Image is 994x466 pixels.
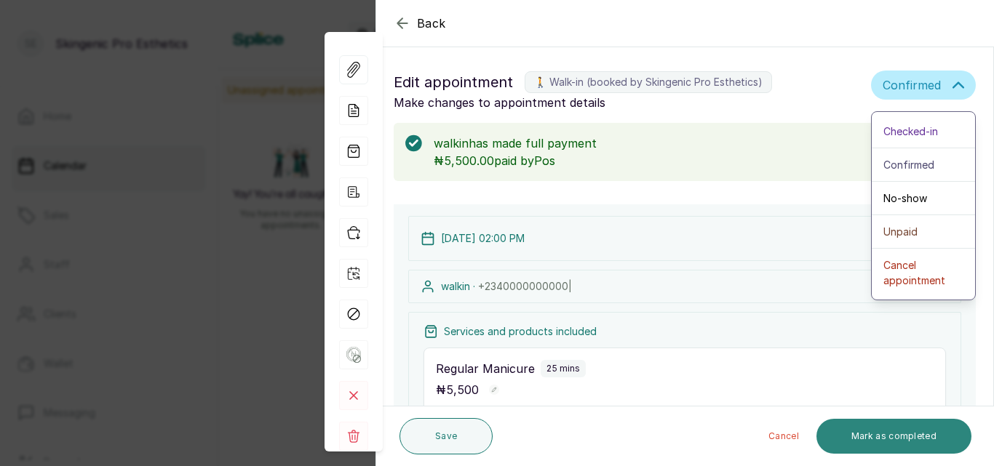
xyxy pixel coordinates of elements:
button: Cancel [757,419,811,454]
p: ₦5,500.00 paid by Pos [434,152,964,169]
span: Edit appointment [394,71,513,94]
p: Services and products included [444,324,597,339]
p: walkin · [441,279,572,294]
p: Make changes to appointment details [394,94,865,111]
span: Confirmed [883,157,934,172]
span: No-show [883,190,927,206]
p: [DATE] 02:00 PM [441,231,525,246]
button: No-show [872,182,975,215]
span: Checked-in [883,124,938,139]
label: 🚶 Walk-in (booked by Skingenic Pro Esthetics) [525,71,772,93]
span: Unpaid [883,224,918,239]
button: Confirmed [871,71,976,100]
button: Back [394,15,446,32]
span: +234 0000000000 | [478,280,572,292]
span: Cancel appointment [883,257,963,288]
p: 25 mins [546,363,580,374]
span: Confirmed [883,76,941,94]
button: Cancel appointment [872,249,975,297]
button: Mark as completed [816,419,971,454]
p: walkin has made full payment [434,134,964,152]
button: Checked-in [872,115,975,148]
p: Regular Manicure [436,360,535,377]
span: Back [417,15,446,32]
span: 5,500 [446,382,479,397]
button: Save [399,418,493,454]
button: Unpaid [872,215,975,249]
button: Confirmed [872,148,975,182]
p: ₦ [436,381,479,398]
